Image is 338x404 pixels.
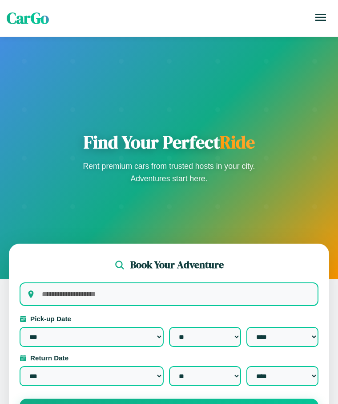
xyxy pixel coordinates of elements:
span: CarGo [7,8,49,29]
p: Rent premium cars from trusted hosts in your city. Adventures start here. [80,160,258,185]
label: Return Date [20,354,318,362]
span: Ride [220,130,255,154]
h2: Book Your Adventure [130,258,224,272]
label: Pick-up Date [20,315,318,322]
h1: Find Your Perfect [80,131,258,153]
